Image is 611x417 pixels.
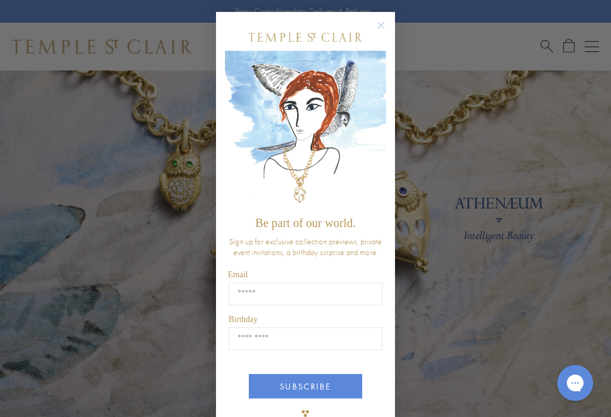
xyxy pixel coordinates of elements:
[228,270,248,279] span: Email
[255,216,356,229] span: Be part of our world.
[229,283,382,305] input: Email
[379,24,394,39] button: Close dialog
[249,33,362,42] img: Temple St. Clair
[225,51,386,210] img: c4a9eb12-d91a-4d4a-8ee0-386386f4f338.jpeg
[551,361,599,405] iframe: Gorgias live chat messenger
[229,315,258,324] span: Birthday
[249,374,362,398] button: SUBSCRIBE
[229,236,382,257] span: Sign up for exclusive collection previews, private event invitations, a birthday surprise and more.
